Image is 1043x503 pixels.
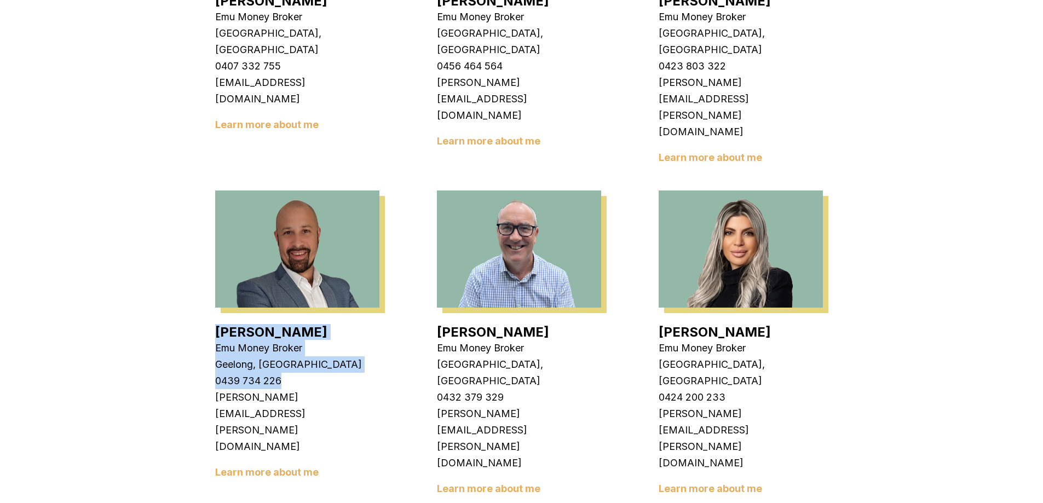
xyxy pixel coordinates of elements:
[215,389,379,455] p: [PERSON_NAME][EMAIL_ADDRESS][PERSON_NAME][DOMAIN_NAME]
[659,190,823,308] img: Evette Abdo
[437,190,601,308] img: Adam Howell
[215,190,379,308] img: Brad Hearns
[659,9,823,25] p: Emu Money Broker
[437,58,601,74] p: 0456 464 564
[215,25,379,58] p: [GEOGRAPHIC_DATA], [GEOGRAPHIC_DATA]
[215,356,379,373] p: Geelong, [GEOGRAPHIC_DATA]
[659,58,823,74] p: 0423 803 322
[437,483,540,494] a: Learn more about me
[659,152,762,163] a: Learn more about me
[437,9,601,25] p: Emu Money Broker
[215,324,327,340] a: [PERSON_NAME]
[659,324,771,340] a: [PERSON_NAME]
[659,74,823,140] p: [PERSON_NAME][EMAIL_ADDRESS][PERSON_NAME][DOMAIN_NAME]
[659,340,823,356] p: Emu Money Broker
[437,340,601,356] p: Emu Money Broker
[437,406,601,471] p: [PERSON_NAME][EMAIL_ADDRESS][PERSON_NAME][DOMAIN_NAME]
[659,406,823,471] p: [PERSON_NAME][EMAIL_ADDRESS][PERSON_NAME][DOMAIN_NAME]
[437,324,549,340] a: [PERSON_NAME]
[437,74,601,124] p: [PERSON_NAME][EMAIL_ADDRESS][DOMAIN_NAME]
[215,9,379,25] p: Emu Money Broker
[659,483,762,494] a: Learn more about me
[437,135,540,147] a: Learn more about me
[215,74,379,107] p: [EMAIL_ADDRESS][DOMAIN_NAME]
[437,389,601,406] p: 0432 379 329
[659,25,823,58] p: [GEOGRAPHIC_DATA], [GEOGRAPHIC_DATA]
[437,356,601,389] p: [GEOGRAPHIC_DATA], [GEOGRAPHIC_DATA]
[437,25,601,58] p: [GEOGRAPHIC_DATA], [GEOGRAPHIC_DATA]
[215,119,319,130] a: Learn more about me
[659,356,823,389] p: [GEOGRAPHIC_DATA], [GEOGRAPHIC_DATA]
[215,58,379,74] p: 0407 332 755
[215,373,379,389] p: 0439 734 226
[215,466,319,478] a: Learn more about me
[659,389,823,406] p: 0424 200 233
[215,340,379,356] p: Emu Money Broker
